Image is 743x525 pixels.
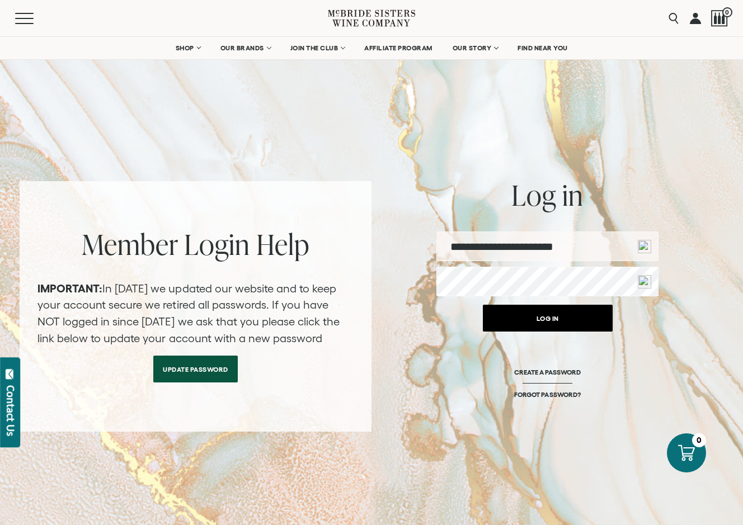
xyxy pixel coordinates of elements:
button: Mobile Menu Trigger [15,13,55,24]
a: FORGOT PASSWORD? [514,390,580,399]
span: SHOP [176,44,195,52]
a: FIND NEAR YOU [510,37,575,59]
span: AFFILIATE PROGRAM [364,44,432,52]
div: 0 [692,433,706,447]
a: OUR STORY [445,37,505,59]
a: OUR BRANDS [213,37,278,59]
div: Contact Us [5,385,16,436]
a: JOIN THE CLUB [283,37,352,59]
span: JOIN THE CLUB [290,44,338,52]
p: In [DATE] we updated our website and to keep your account secure we retired all passwords. If you... [37,281,354,347]
a: AFFILIATE PROGRAM [357,37,440,59]
span: OUR STORY [453,44,492,52]
span: 0 [722,7,732,17]
span: FIND NEAR YOU [518,44,568,52]
a: SHOP [168,37,208,59]
a: CREATE A PASSWORD [514,368,581,390]
button: Log in [483,305,613,332]
h2: Member Login Help [37,230,354,258]
h2: Log in [436,181,659,209]
span: OUR BRANDS [220,44,264,52]
strong: IMPORTANT: [37,282,102,295]
a: Update Password [153,356,238,382]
